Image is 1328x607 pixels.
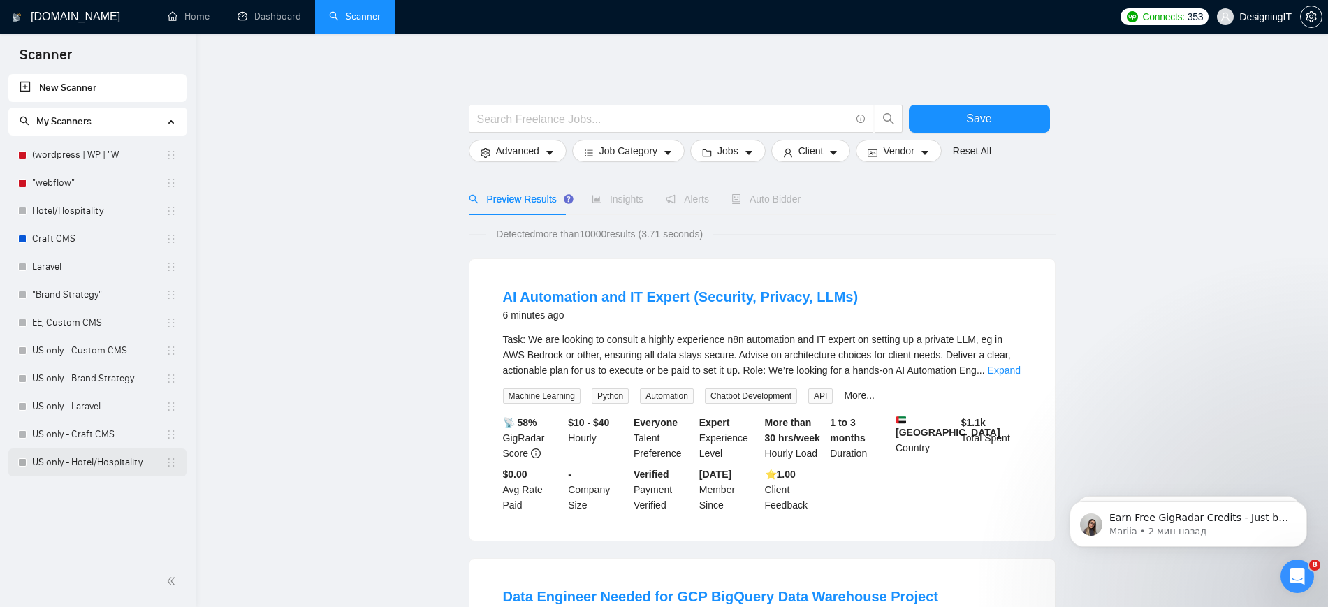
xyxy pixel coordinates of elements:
b: Expert [699,417,730,428]
b: 1 to 3 months [830,417,866,444]
a: (wordpress | WP | "W [32,141,166,169]
span: double-left [166,574,180,588]
span: holder [166,317,177,328]
span: Save [966,110,991,127]
span: setting [481,147,490,158]
b: $10 - $40 [568,417,609,428]
li: Laravel [8,253,187,281]
span: Python [592,388,629,404]
li: US only - Custom CMS [8,337,187,365]
span: robot [731,194,741,204]
button: userClientcaret-down [771,140,851,162]
iframe: Intercom live chat [1280,560,1314,593]
input: Search Freelance Jobs... [477,110,850,128]
b: - [568,469,571,480]
b: [GEOGRAPHIC_DATA] [896,415,1000,438]
div: Tooltip anchor [562,193,575,205]
a: More... [844,390,875,401]
span: search [875,112,902,125]
span: Auto Bidder [731,193,801,205]
span: Advanced [496,143,539,159]
button: barsJob Categorycaret-down [572,140,685,162]
span: Job Category [599,143,657,159]
span: area-chart [592,194,601,204]
a: homeHome [168,10,210,22]
div: GigRadar Score [500,415,566,461]
span: Scanner [8,45,83,74]
span: Machine Learning [503,388,581,404]
span: Jobs [717,143,738,159]
div: 6 minutes ago [503,307,859,323]
li: US only - Hotel/Hospitality [8,448,187,476]
a: Laravel [32,253,166,281]
a: New Scanner [20,74,175,102]
div: Total Spent [958,415,1024,461]
span: Alerts [666,193,709,205]
a: US only - Craft CMS [32,420,166,448]
li: US only - Brand Strategy [8,365,187,393]
div: Payment Verified [631,467,696,513]
span: 8 [1309,560,1320,571]
span: Client [798,143,824,159]
li: Craft CMS [8,225,187,253]
span: search [469,194,479,204]
span: Preview Results [469,193,569,205]
span: holder [166,373,177,384]
span: holder [166,205,177,217]
a: "webflow" [32,169,166,197]
a: US only - Custom CMS [32,337,166,365]
span: holder [166,429,177,440]
span: ... [977,365,985,376]
span: My Scanners [36,115,92,127]
span: info-circle [856,115,866,124]
span: folder [702,147,712,158]
button: Save [909,105,1050,133]
span: Vendor [883,143,914,159]
a: Expand [988,365,1021,376]
a: dashboardDashboard [238,10,301,22]
span: Detected more than 10000 results (3.71 seconds) [486,226,713,242]
a: US only - Brand Strategy [32,365,166,393]
li: "webflow" [8,169,187,197]
span: My Scanners [20,115,92,127]
li: New Scanner [8,74,187,102]
a: Hotel/Hospitality [32,197,166,225]
div: Duration [827,415,893,461]
img: 🇦🇪 [896,415,906,425]
span: caret-down [663,147,673,158]
button: settingAdvancedcaret-down [469,140,567,162]
li: US only - Laravel [8,393,187,420]
span: holder [166,233,177,244]
div: Hourly [565,415,631,461]
span: search [20,116,29,126]
span: Task: We are looking to consult a highly experience n8n automation and IT expert on setting up a ... [503,334,1011,376]
a: US only - Laravel [32,393,166,420]
span: Automation [640,388,694,404]
a: Craft CMS [32,225,166,253]
b: ⭐️ 1.00 [765,469,796,480]
span: holder [166,457,177,468]
b: $ 1.1k [961,417,986,428]
li: EE, Custom CMS [8,309,187,337]
span: holder [166,149,177,161]
button: idcardVendorcaret-down [856,140,941,162]
b: Verified [634,469,669,480]
div: Avg Rate Paid [500,467,566,513]
button: search [875,105,903,133]
div: Company Size [565,467,631,513]
button: folderJobscaret-down [690,140,766,162]
span: notification [666,194,676,204]
a: US only - Hotel/Hospitality [32,448,166,476]
span: Chatbot Development [705,388,797,404]
span: holder [166,261,177,272]
div: Task: We are looking to consult a highly experience n8n automation and IT expert on setting up a ... [503,332,1021,378]
div: Client Feedback [762,467,828,513]
a: "Brand Strategy" [32,281,166,309]
div: Country [893,415,958,461]
div: Hourly Load [762,415,828,461]
b: Everyone [634,417,678,428]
